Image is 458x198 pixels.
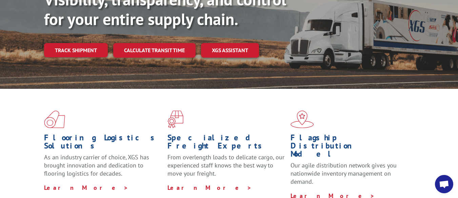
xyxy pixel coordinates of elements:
a: Track shipment [44,43,108,57]
span: As an industry carrier of choice, XGS has brought innovation and dedication to flooring logistics... [44,153,149,177]
img: xgs-icon-total-supply-chain-intelligence-red [44,111,65,128]
img: xgs-icon-focused-on-flooring-red [167,111,183,128]
h1: Specialized Freight Experts [167,134,286,153]
a: Calculate transit time [113,43,196,58]
p: From overlength loads to delicate cargo, our experienced staff knows the best way to move your fr... [167,153,286,183]
div: Open chat [435,175,453,193]
img: xgs-icon-flagship-distribution-model-red [291,111,314,128]
span: Our agile distribution network gives you nationwide inventory management on demand. [291,161,397,185]
a: Learn More > [44,184,128,192]
a: XGS ASSISTANT [201,43,259,58]
h1: Flagship Distribution Model [291,134,409,161]
a: Learn More > [167,184,252,192]
h1: Flooring Logistics Solutions [44,134,162,153]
